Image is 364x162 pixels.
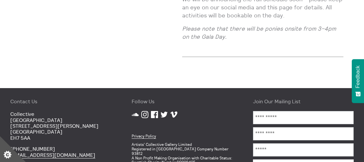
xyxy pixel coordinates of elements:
[10,146,111,158] p: [PHONE_NUMBER]
[355,66,361,88] span: Feedback
[253,98,354,104] h4: Join Our Mailing List
[132,98,232,104] h4: Follow Us
[10,98,111,104] h4: Contact Us
[10,111,111,141] p: Collective [GEOGRAPHIC_DATA] [STREET_ADDRESS][PERSON_NAME] [GEOGRAPHIC_DATA] EH7 5AA
[182,25,336,40] em: Please note that there will be ponies onsite from 3–4pm on the Gala Day.
[132,134,156,139] a: Privacy Policy
[352,59,364,103] button: Feedback - Show survey
[10,152,95,158] a: [EMAIL_ADDRESS][DOMAIN_NAME]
